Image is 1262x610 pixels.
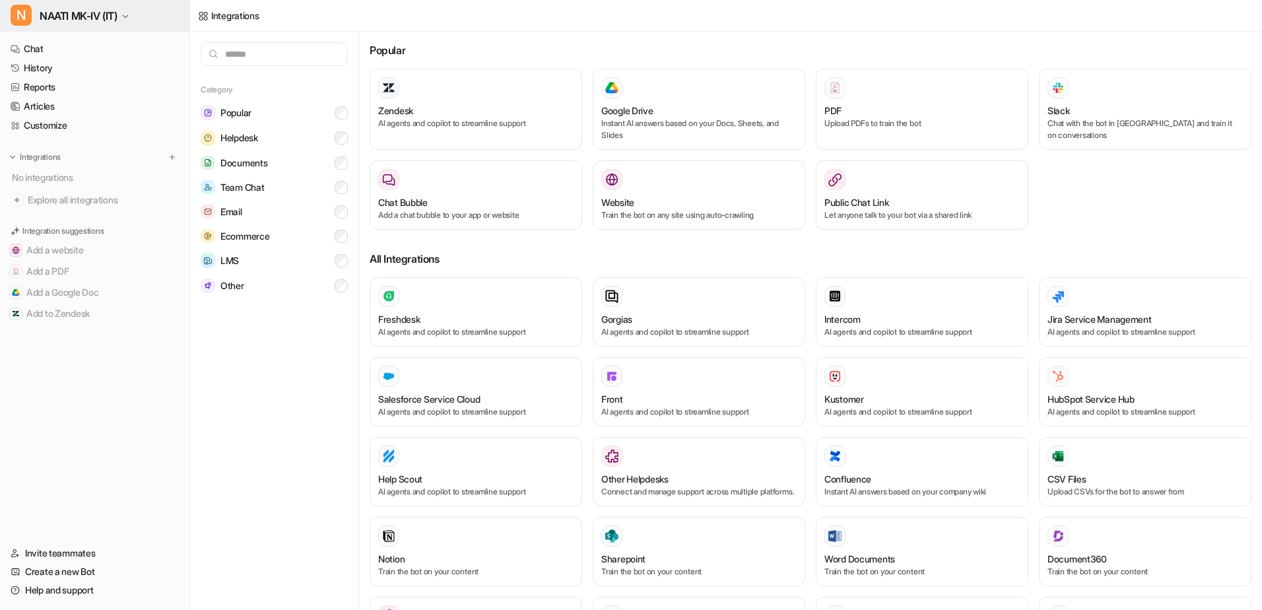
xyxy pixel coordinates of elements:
[601,566,797,578] p: Train the bot on your content
[5,151,65,164] button: Integrations
[816,69,1028,150] button: PDFPDFUpload PDFs to train the bot
[824,472,871,486] h3: Confluence
[1051,450,1065,463] img: CSV Files
[605,370,618,383] img: Front
[824,392,864,406] h3: Kustomer
[201,273,348,298] button: OtherOther
[5,40,184,58] a: Chat
[5,191,184,209] a: Explore all integrations
[378,566,574,578] p: Train the bot on your content
[220,106,251,119] span: Popular
[5,581,184,599] a: Help and support
[378,326,574,338] p: AI agents and copilot to streamline support
[378,392,480,406] h3: Salesforce Service Cloud
[816,437,1028,506] button: ConfluenceConfluenceInstant AI answers based on your company wiki
[11,193,24,207] img: explore all integrations
[382,370,395,383] img: Salesforce Service Cloud
[378,552,405,566] h3: Notion
[22,225,104,237] p: Integration suggestions
[382,450,395,463] img: Help Scout
[370,277,582,347] button: FreshdeskAI agents and copilot to streamline support
[601,552,646,566] h3: Sharepoint
[198,9,259,22] a: Integrations
[1047,486,1243,498] p: Upload CSVs for the bot to answer from
[1047,326,1243,338] p: AI agents and copilot to streamline support
[201,175,348,199] button: Team ChatTeam Chat
[828,370,842,383] img: Kustomer
[824,195,889,209] h3: Public Chat Link
[593,357,805,426] button: FrontFrontAI agents and copilot to streamline support
[370,437,582,506] button: Help ScoutHelp ScoutAI agents and copilot to streamline support
[5,544,184,562] a: Invite teammates
[220,254,239,267] span: LMS
[370,69,582,150] button: ZendeskAI agents and copilot to streamline support
[5,97,184,116] a: Articles
[220,181,264,194] span: Team Chat
[378,406,574,418] p: AI agents and copilot to streamline support
[370,517,582,586] button: NotionNotionTrain the bot on your content
[601,326,797,338] p: AI agents and copilot to streamline support
[370,357,582,426] button: Salesforce Service Cloud Salesforce Service CloudAI agents and copilot to streamline support
[378,195,428,209] h3: Chat Bubble
[220,156,267,170] span: Documents
[1039,357,1251,426] button: HubSpot Service HubHubSpot Service HubAI agents and copilot to streamline support
[378,486,574,498] p: AI agents and copilot to streamline support
[201,180,215,194] img: Team Chat
[378,104,413,118] h3: Zendesk
[816,517,1028,586] button: Word DocumentsWord DocumentsTrain the bot on your content
[593,437,805,506] button: Other HelpdesksOther HelpdesksConnect and manage support across multiple platforms.
[201,254,215,268] img: LMS
[1051,529,1065,543] img: Document360
[201,131,215,145] img: Helpdesk
[378,472,422,486] h3: Help Scout
[1047,566,1243,578] p: Train the bot on your content
[40,7,117,25] span: NAATI MK-IV (IT)
[1047,118,1243,141] p: Chat with the bot in [GEOGRAPHIC_DATA] and train it on conversations
[605,529,618,543] img: Sharepoint
[1047,392,1135,406] h3: HubSpot Service Hub
[5,240,184,261] button: Add a websiteAdd a website
[201,85,348,95] h5: Category
[593,517,805,586] button: SharepointSharepointTrain the bot on your content
[12,310,20,318] img: Add to Zendesk
[8,152,17,162] img: expand menu
[1047,104,1070,118] h3: Slack
[1047,312,1152,326] h3: Jira Service Management
[1047,406,1243,418] p: AI agents and copilot to streamline support
[816,160,1028,230] button: Public Chat LinkLet anyone talk to your bot via a shared link
[201,156,215,170] img: Documents
[201,229,215,243] img: Ecommerce
[828,450,842,463] img: Confluence
[601,406,797,418] p: AI agents and copilot to streamline support
[824,326,1020,338] p: AI agents and copilot to streamline support
[220,230,269,243] span: Ecommerce
[382,529,395,543] img: Notion
[12,288,20,296] img: Add a Google Doc
[201,151,348,175] button: DocumentsDocuments
[12,267,20,275] img: Add a PDF
[1047,472,1086,486] h3: CSV Files
[211,9,259,22] div: Integrations
[378,209,574,221] p: Add a chat bubble to your app or website
[11,5,32,26] span: N
[601,118,797,141] p: Instant AI answers based on your Docs, Sheets, and Slides
[824,566,1020,578] p: Train the bot on your content
[824,406,1020,418] p: AI agents and copilot to streamline support
[824,552,895,566] h3: Word Documents
[601,104,653,118] h3: Google Drive
[201,205,215,219] img: Email
[12,246,20,254] img: Add a website
[824,209,1020,221] p: Let anyone talk to your bot via a shared link
[1039,277,1251,347] button: Jira Service ManagementAI agents and copilot to streamline support
[201,125,348,151] button: HelpdeskHelpdesk
[370,251,1251,267] h3: All Integrations
[593,160,805,230] button: WebsiteWebsiteTrain the bot on any site using auto-crawling
[201,248,348,273] button: LMSLMS
[201,279,215,292] img: Other
[370,160,582,230] button: Chat BubbleAdd a chat bubble to your app or website
[824,486,1020,498] p: Instant AI answers based on your company wiki
[816,357,1028,426] button: KustomerKustomerAI agents and copilot to streamline support
[5,303,184,324] button: Add to ZendeskAdd to Zendesk
[1051,80,1065,95] img: Slack
[593,69,805,150] button: Google DriveGoogle DriveInstant AI answers based on your Docs, Sheets, and Slides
